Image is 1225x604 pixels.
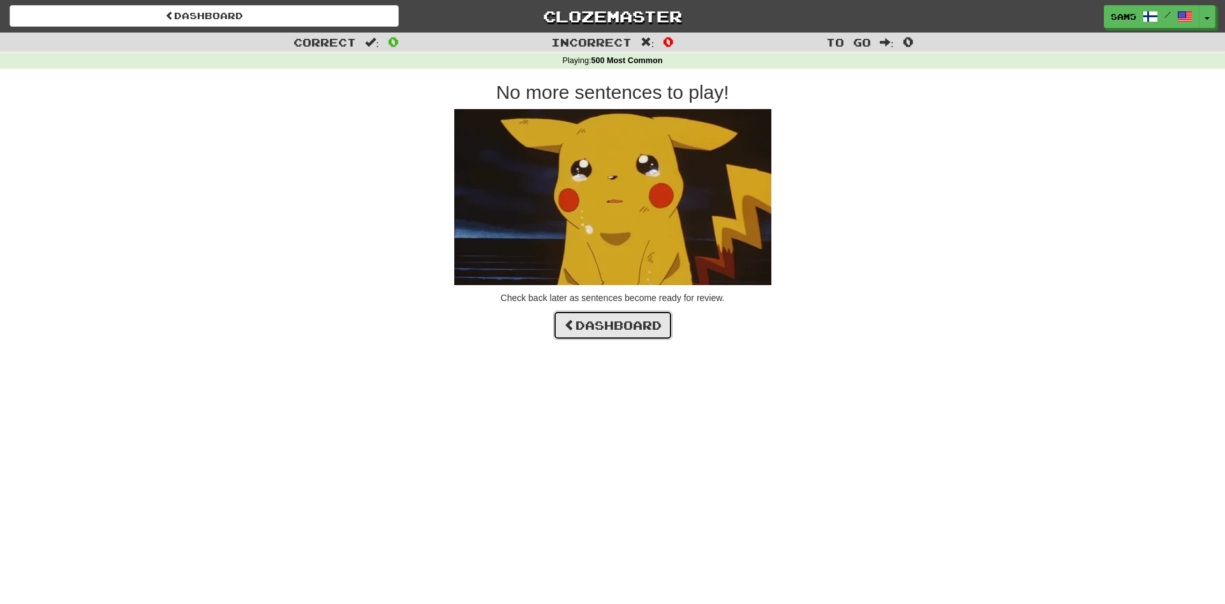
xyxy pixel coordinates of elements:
a: Dashboard [10,5,399,27]
span: : [641,37,655,48]
span: / [1164,10,1171,19]
h2: No more sentences to play! [249,82,976,103]
span: 0 [663,34,674,49]
a: Dashboard [553,311,672,340]
strong: 500 Most Common [591,56,662,65]
span: Incorrect [551,36,632,48]
span: 0 [388,34,399,49]
span: 0 [903,34,914,49]
p: Check back later as sentences become ready for review. [249,291,976,304]
img: sad-pikachu.gif [454,109,771,285]
span: : [365,37,379,48]
span: Sam5 [1111,11,1136,22]
a: Sam5 / [1104,5,1199,28]
span: : [880,37,894,48]
span: To go [826,36,871,48]
a: Clozemaster [418,5,807,27]
span: Correct [293,36,356,48]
